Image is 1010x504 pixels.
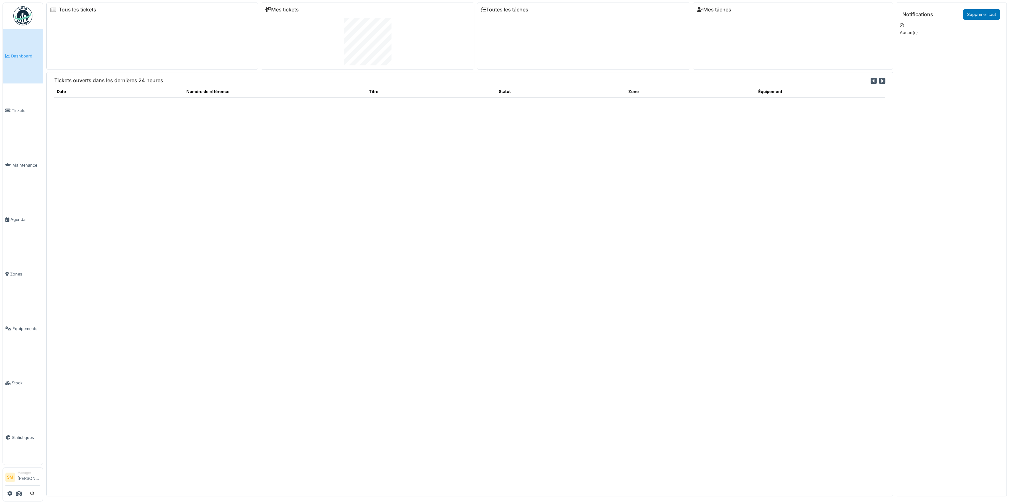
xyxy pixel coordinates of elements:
span: Agenda [10,216,40,222]
span: Dashboard [11,53,40,59]
a: Équipements [3,301,43,356]
h6: Notifications [902,11,933,17]
p: Aucun(e) [900,30,1003,36]
a: Agenda [3,192,43,247]
th: Date [54,86,184,97]
a: Tous les tickets [59,7,96,13]
a: Stock [3,356,43,410]
th: Statut [496,86,626,97]
a: Toutes les tâches [481,7,528,13]
span: Stock [12,380,40,386]
a: Mes tickets [265,7,299,13]
a: Dashboard [3,29,43,83]
th: Numéro de référence [184,86,366,97]
th: Équipement [756,86,885,97]
span: Zones [10,271,40,277]
span: Tickets [12,108,40,114]
a: Statistiques [3,410,43,465]
a: Tickets [3,83,43,138]
span: Maintenance [12,162,40,168]
th: Titre [366,86,496,97]
a: Supprimer tout [963,9,1000,20]
img: Badge_color-CXgf-gQk.svg [13,6,32,25]
li: SM [5,473,15,482]
div: Manager [17,470,40,475]
span: Équipements [12,326,40,332]
a: Zones [3,247,43,302]
li: [PERSON_NAME] [17,470,40,484]
a: SM Manager[PERSON_NAME] [5,470,40,486]
a: Mes tâches [697,7,731,13]
th: Zone [626,86,755,97]
a: Maintenance [3,138,43,192]
span: Statistiques [12,434,40,441]
h6: Tickets ouverts dans les dernières 24 heures [54,77,163,83]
